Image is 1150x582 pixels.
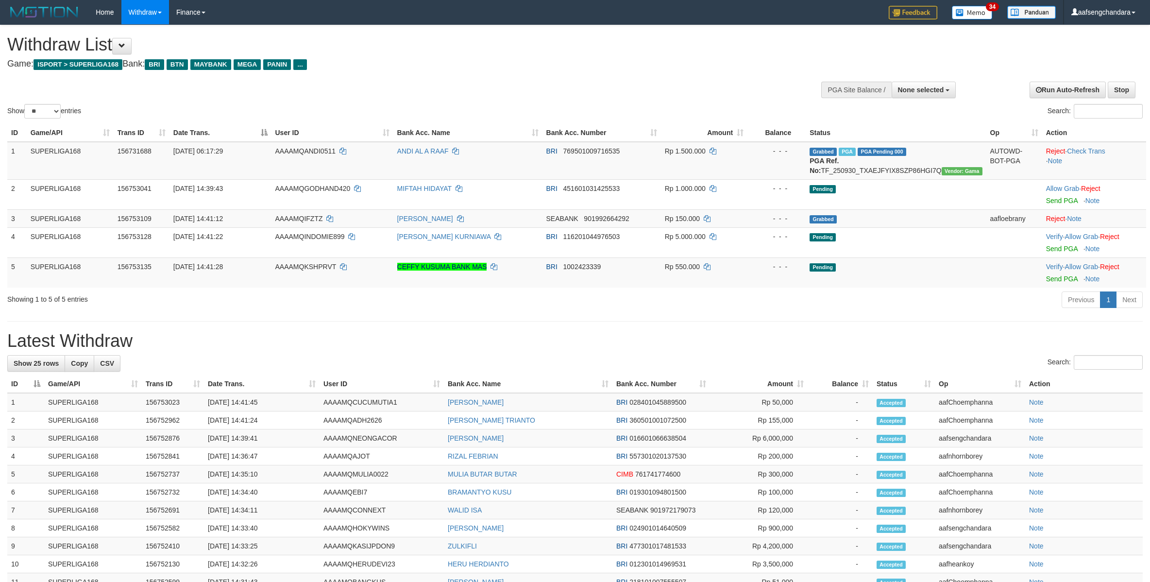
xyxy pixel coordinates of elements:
[275,215,323,223] span: AAAAMQIFZTZ
[7,257,27,288] td: 5
[808,429,873,447] td: -
[710,465,808,483] td: Rp 300,000
[7,555,44,573] td: 10
[142,411,204,429] td: 156752962
[1046,263,1063,271] a: Verify
[616,398,627,406] span: BRI
[616,434,627,442] span: BRI
[1046,233,1063,240] a: Verify
[952,6,993,19] img: Button%20Memo.svg
[44,411,142,429] td: SUPERLIGA168
[94,355,120,372] a: CSV
[877,471,906,479] span: Accepted
[1048,104,1143,119] label: Search:
[1030,82,1106,98] a: Run Auto-Refresh
[710,393,808,411] td: Rp 50,000
[397,147,449,155] a: ANDI AL A RAAF
[173,263,223,271] span: [DATE] 14:41:28
[942,167,982,175] span: Vendor URL: https://trx31.1velocity.biz
[563,263,601,271] span: Copy 1002423339 to clipboard
[275,185,351,192] span: AAAAMQGODHAND420
[563,233,620,240] span: Copy 116201044976503 to clipboard
[986,209,1042,227] td: aafloebrany
[751,232,802,241] div: - - -
[810,263,836,272] span: Pending
[1067,147,1105,155] a: Check Trans
[808,375,873,393] th: Balance: activate to sort column ascending
[808,537,873,555] td: -
[563,147,620,155] span: Copy 769501009716535 to clipboard
[204,411,320,429] td: [DATE] 14:41:24
[877,561,906,569] span: Accepted
[808,519,873,537] td: -
[710,483,808,501] td: Rp 100,000
[808,411,873,429] td: -
[877,543,906,551] span: Accepted
[935,483,1025,501] td: aafChoemphanna
[1081,185,1100,192] a: Reject
[234,59,261,70] span: MEGA
[1100,233,1119,240] a: Reject
[629,560,686,568] span: Copy 012301014969531 to clipboard
[100,359,114,367] span: CSV
[877,417,906,425] span: Accepted
[44,375,142,393] th: Game/API: activate to sort column ascending
[204,501,320,519] td: [DATE] 14:34:11
[1029,524,1044,532] a: Note
[616,542,627,550] span: BRI
[204,519,320,537] td: [DATE] 14:33:40
[7,355,65,372] a: Show 25 rows
[1085,245,1100,253] a: Note
[44,537,142,555] td: SUPERLIGA168
[204,429,320,447] td: [DATE] 14:39:41
[1048,157,1063,165] a: Note
[204,555,320,573] td: [DATE] 14:32:26
[808,393,873,411] td: -
[44,393,142,411] td: SUPERLIGA168
[27,227,114,257] td: SUPERLIGA168
[27,179,114,209] td: SUPERLIGA168
[448,398,504,406] a: [PERSON_NAME]
[806,142,986,180] td: TF_250930_TXAEJFYIX8SZP86HGI7Q
[808,555,873,573] td: -
[27,124,114,142] th: Game/API: activate to sort column ascending
[1042,257,1146,288] td: · ·
[7,411,44,429] td: 2
[7,393,44,411] td: 1
[204,447,320,465] td: [DATE] 14:36:47
[1029,470,1044,478] a: Note
[7,465,44,483] td: 5
[7,5,81,19] img: MOTION_logo.png
[173,233,223,240] span: [DATE] 14:41:22
[320,519,444,537] td: AAAAMQHOKYWINS
[1048,355,1143,370] label: Search:
[563,185,620,192] span: Copy 451601031425533 to clipboard
[275,263,337,271] span: AAAAMQKSHPRVT
[935,519,1025,537] td: aafsengchandara
[1046,185,1079,192] a: Allow Grab
[1029,416,1044,424] a: Note
[635,470,680,478] span: Copy 761741774600 to clipboard
[320,501,444,519] td: AAAAMQCONNEXT
[1029,560,1044,568] a: Note
[710,519,808,537] td: Rp 900,000
[448,416,535,424] a: [PERSON_NAME] TRIANTO
[169,124,271,142] th: Date Trans.: activate to sort column descending
[821,82,891,98] div: PGA Site Balance /
[986,142,1042,180] td: AUTOWD-BOT-PGA
[542,124,661,142] th: Bank Acc. Number: activate to sort column ascending
[1046,245,1078,253] a: Send PGA
[7,429,44,447] td: 3
[448,560,509,568] a: HERU HERDIANTO
[173,215,223,223] span: [DATE] 14:41:12
[190,59,231,70] span: MAYBANK
[1029,452,1044,460] a: Note
[7,519,44,537] td: 8
[71,359,88,367] span: Copy
[546,233,558,240] span: BRI
[142,393,204,411] td: 156753023
[142,555,204,573] td: 156752130
[710,447,808,465] td: Rp 200,000
[320,483,444,501] td: AAAAMQEBI7
[986,124,1042,142] th: Op: activate to sort column ascending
